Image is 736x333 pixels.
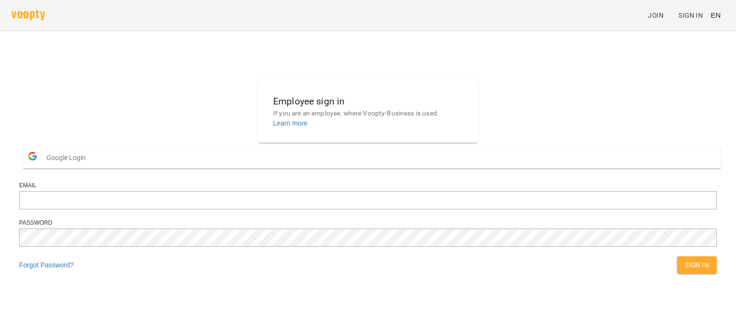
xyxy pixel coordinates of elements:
span: Google Login [46,148,91,167]
span: Sign In [685,259,709,271]
button: Google Login [23,147,721,168]
a: Sign In [675,7,707,24]
span: Sign In [678,10,703,21]
button: EN [707,6,724,24]
button: Sign In [677,256,717,274]
p: If you are an employee, where Voopty-Business is used. [273,109,463,118]
a: Forgot Password? [19,261,74,269]
span: Join [648,10,664,21]
h6: Employee sign in [273,94,463,109]
a: Join [644,7,675,24]
span: EN [711,10,721,20]
button: Employee sign inIf you are an employee, where Voopty-Business is used.Learn more [265,86,471,136]
a: Learn more [273,119,308,127]
img: voopty.png [11,10,45,20]
div: Password [19,219,717,227]
div: Email [19,182,717,190]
